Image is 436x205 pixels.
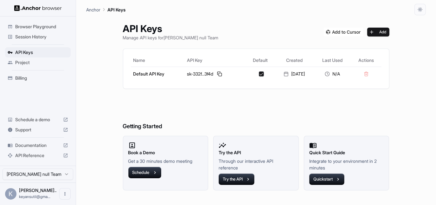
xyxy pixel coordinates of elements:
[5,32,71,42] div: Session History
[275,54,314,67] th: Created
[123,23,219,34] h1: API Keys
[15,127,61,133] span: Support
[15,152,61,159] span: API Reference
[216,70,223,78] button: Copy API key
[314,54,351,67] th: Last Used
[15,142,61,149] span: Documentation
[324,28,363,36] img: Add anchorbrowser MCP server to Cursor
[309,174,344,185] button: Quickstart
[107,6,125,13] p: API Keys
[15,49,68,56] span: API Keys
[5,22,71,32] div: Browser Playground
[14,5,62,11] img: Anchor Logo
[131,54,184,67] th: Name
[219,149,293,156] h2: Try the API
[5,125,71,135] div: Support
[309,149,384,156] h2: Quick Start Guide
[5,57,71,68] div: Project
[5,73,71,83] div: Billing
[367,28,389,36] button: Add
[5,115,71,125] div: Schedule a demo
[123,96,389,131] h6: Getting Started
[5,47,71,57] div: API Keys
[15,116,61,123] span: Schedule a demo
[128,167,161,178] button: Schedule
[5,150,71,161] div: API Reference
[15,34,68,40] span: Session History
[351,54,381,67] th: Actions
[309,158,384,171] p: Integrate to your environment in 2 minutes
[15,75,68,81] span: Billing
[278,71,311,77] div: [DATE]
[128,158,203,164] p: Get a 30 minutes demo meeting
[123,34,219,41] p: Manage API keys for [PERSON_NAME] null Team
[59,188,71,200] button: Open menu
[131,67,184,81] td: Default API Key
[187,70,243,78] div: sk-332f...3f4d
[219,158,293,171] p: Through our interactive API reference
[316,71,349,77] div: N/A
[86,6,125,13] nav: breadcrumb
[5,188,16,200] div: K
[15,59,68,66] span: Project
[19,188,56,193] span: Karthikeyan null
[15,23,68,30] span: Browser Playground
[246,54,275,67] th: Default
[5,140,71,150] div: Documentation
[219,174,254,185] button: Try the API
[19,194,50,199] span: keyansutil@gmail.com
[86,6,100,13] p: Anchor
[128,149,203,156] h2: Book a Demo
[184,54,246,67] th: API Key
